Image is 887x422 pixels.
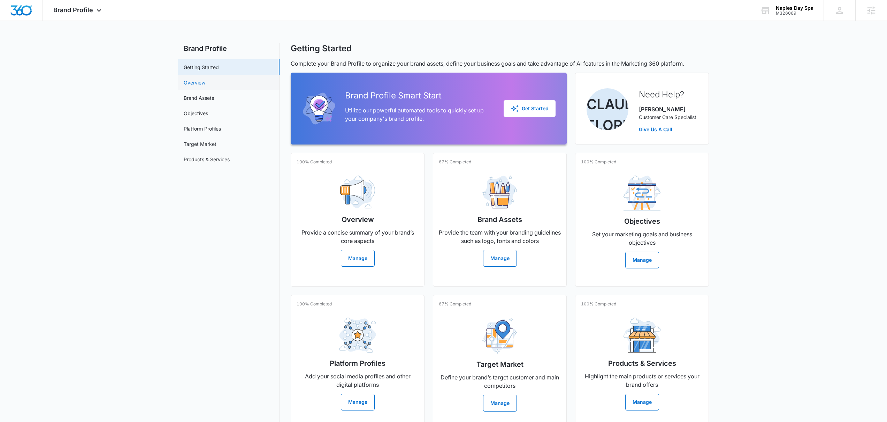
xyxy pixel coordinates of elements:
p: 100% Completed [297,159,332,165]
a: Products & Services [184,156,230,163]
h2: Objectives [624,216,660,227]
a: Give Us A Call [639,126,696,133]
h2: Brand Assets [477,214,522,225]
p: 100% Completed [581,159,616,165]
h2: Target Market [476,359,523,370]
a: Platform Profiles [184,125,221,132]
span: Brand Profile [53,6,93,14]
h2: Brand Profile Smart Start [345,89,492,102]
button: Manage [483,395,517,412]
p: 100% Completed [581,301,616,307]
p: 67% Completed [439,301,471,307]
img: Claudia Flores [587,88,628,130]
a: Overview [184,79,205,86]
a: Objectives [184,110,208,117]
div: account id [776,11,813,16]
p: Define your brand’s target customer and main competitors [439,373,561,390]
a: 100% CompletedOverviewProvide a concise summary of your brand’s core aspectsManage [291,153,425,287]
button: Manage [483,250,517,267]
p: Provide the team with your branding guidelines such as logo, fonts and colors [439,228,561,245]
h2: Overview [342,214,374,225]
button: Get Started [504,100,556,117]
p: Utilize our powerful automated tools to quickly set up your company's brand profile. [345,106,492,123]
a: Target Market [184,140,216,148]
h2: Need Help? [639,88,696,101]
button: Manage [625,252,659,268]
h2: Brand Profile [178,43,280,54]
h2: Products & Services [608,358,676,369]
p: 100% Completed [297,301,332,307]
p: Customer Care Specialist [639,113,696,121]
h1: Getting Started [291,43,352,54]
p: Complete your Brand Profile to organize your brand assets, define your business goals and take ad... [291,59,709,68]
p: 67% Completed [439,159,471,165]
button: Manage [341,250,375,267]
a: 67% CompletedBrand AssetsProvide the team with your branding guidelines such as logo, fonts and c... [433,153,567,287]
div: account name [776,5,813,11]
div: Get Started [511,104,549,113]
p: Provide a concise summary of your brand’s core aspects [297,228,419,245]
a: 100% CompletedObjectivesSet your marketing goals and business objectivesManage [575,153,709,287]
a: Brand Assets [184,94,214,102]
p: Add your social media profiles and other digital platforms [297,372,419,389]
p: Highlight the main products or services your brand offers [581,372,703,389]
p: [PERSON_NAME] [639,105,696,113]
p: Set your marketing goals and business objectives [581,230,703,247]
h2: Platform Profiles [330,358,385,369]
button: Manage [625,394,659,410]
a: Getting Started [184,64,219,71]
button: Manage [341,394,375,410]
